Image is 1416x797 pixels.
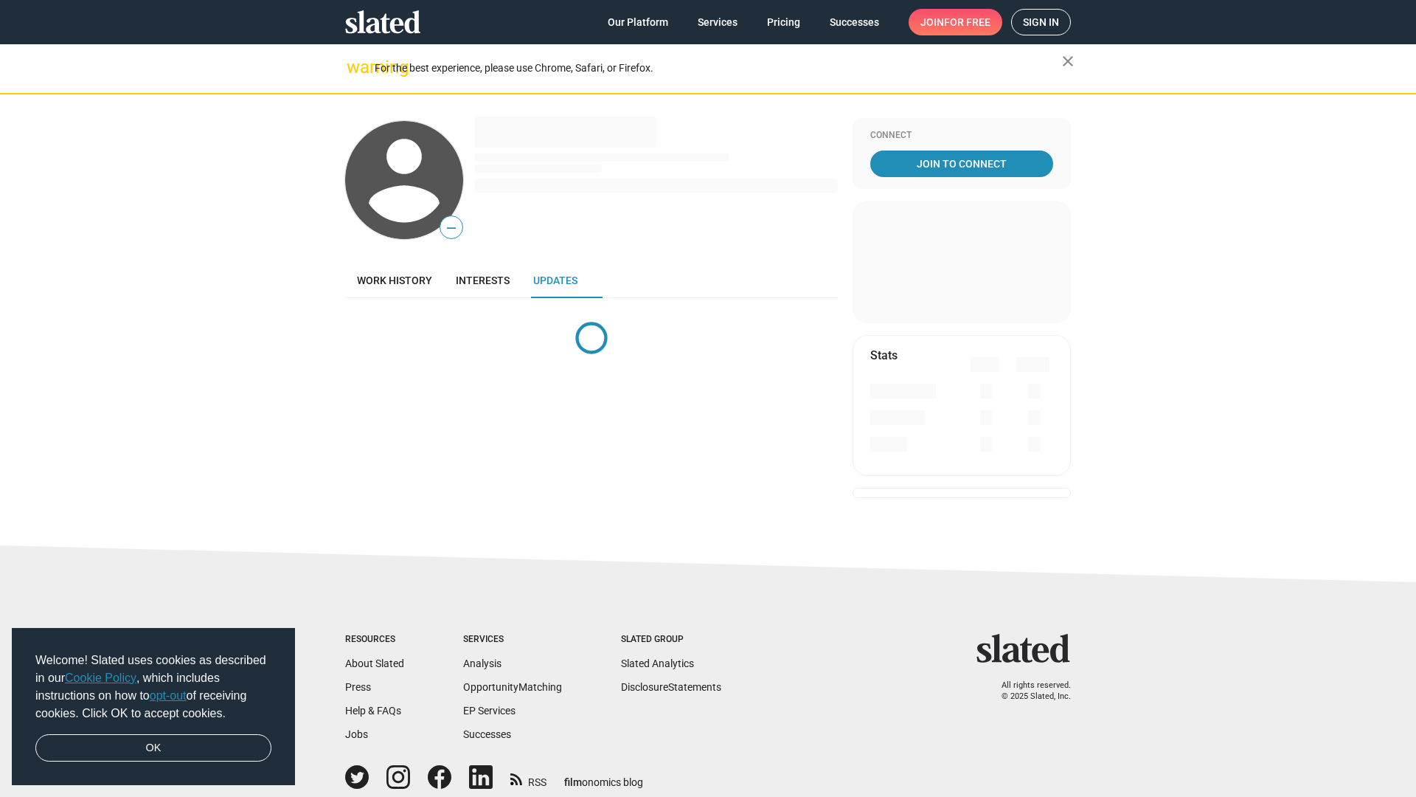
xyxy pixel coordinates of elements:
a: Work history [345,263,444,298]
a: RSS [510,767,546,790]
span: Work history [357,275,432,286]
a: Press [345,681,371,693]
span: Join [920,9,990,35]
span: Welcome! Slated uses cookies as described in our , which includes instructions on how to of recei... [35,652,271,722]
a: Help & FAQs [345,705,401,717]
div: Slated Group [621,634,721,646]
span: Services [698,9,737,35]
div: Services [463,634,562,646]
a: opt-out [150,689,187,702]
div: Resources [345,634,404,646]
a: About Slated [345,658,404,669]
a: Our Platform [596,9,680,35]
a: Updates [521,263,589,298]
span: Updates [533,275,577,286]
span: for free [944,9,990,35]
span: Pricing [767,9,800,35]
a: Successes [818,9,891,35]
a: Services [686,9,749,35]
div: For the best experience, please use Chrome, Safari, or Firefox. [375,58,1062,78]
a: Slated Analytics [621,658,694,669]
a: Joinfor free [909,9,1002,35]
p: All rights reserved. © 2025 Slated, Inc. [986,680,1071,702]
a: filmonomics blog [564,764,643,790]
a: dismiss cookie message [35,734,271,762]
mat-icon: close [1059,52,1077,70]
mat-card-title: Stats [870,348,898,363]
span: Successes [830,9,879,35]
a: Interests [444,263,521,298]
span: — [440,218,462,238]
a: Jobs [345,728,368,740]
span: film [564,776,582,788]
mat-icon: warning [347,58,364,76]
a: OpportunityMatching [463,681,562,693]
a: Analysis [463,658,502,669]
a: DisclosureStatements [621,681,721,693]
a: Successes [463,728,511,740]
a: Cookie Policy [65,672,136,684]
span: Our Platform [608,9,668,35]
span: Interests [456,275,510,286]
span: Sign in [1023,10,1059,35]
div: cookieconsent [12,628,295,786]
a: EP Services [463,705,516,717]
span: Join To Connect [873,151,1050,177]
a: Join To Connect [870,151,1053,177]
div: Connect [870,130,1053,142]
a: Sign in [1011,9,1071,35]
a: Pricing [755,9,812,35]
